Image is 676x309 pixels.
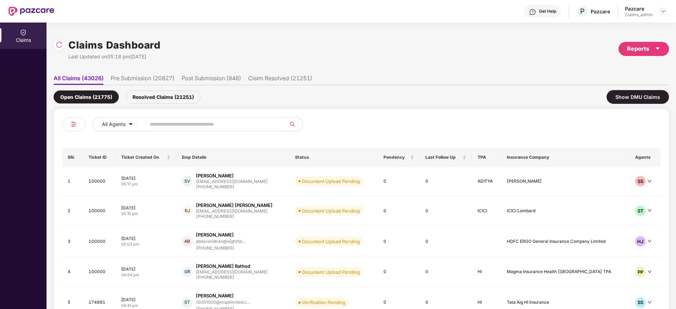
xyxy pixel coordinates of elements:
[62,167,83,196] td: 1
[289,148,378,167] th: Status
[56,41,63,48] img: svg+xml;base64,PHN2ZyBpZD0iUmVsb2FkLTMyeDMyIiB4bWxucz0iaHR0cDovL3d3dy53My5vcmcvMjAwMC9zdmciIHdpZH...
[196,172,234,179] div: [PERSON_NAME]
[102,120,125,128] span: All Agents
[121,235,171,241] div: [DATE]
[182,297,192,308] div: ST
[68,53,160,61] div: Last Updated on 05:18 pm[DATE]
[121,272,171,278] div: 04:54 pm
[121,175,171,181] div: [DATE]
[182,176,192,187] div: SV
[121,154,165,160] span: Ticket Created On
[83,196,116,226] td: 100000
[635,297,646,308] div: SS
[660,8,666,14] img: svg+xml;base64,PHN2ZyBpZD0iRHJvcGRvd24tMzJ4MzIiIHhtbG5zPSJodHRwOi8vd3d3LnczLm9yZy8yMDAwL3N2ZyIgd2...
[83,257,116,287] td: 100000
[302,178,360,185] div: Document Upload Pending
[629,148,660,167] th: Agents
[182,75,241,85] li: Post Submission (948)
[378,167,420,196] td: 0
[196,263,250,270] div: [PERSON_NAME] Rathod
[420,196,472,226] td: 0
[62,257,83,287] td: 4
[383,154,409,160] span: Pendency
[128,122,133,127] span: caret-down
[196,184,268,190] div: [PHONE_NUMBER]
[121,241,171,247] div: 05:03 pm
[196,270,268,274] div: [EMAIL_ADDRESS][DOMAIN_NAME]
[121,266,171,272] div: [DATE]
[182,236,192,247] div: AB
[69,120,78,128] img: svg+xml;base64,PHN2ZyB4bWxucz0iaHR0cDovL3d3dy53My5vcmcvMjAwMC9zdmciIHdpZHRoPSIyNCIgaGVpZ2h0PSIyNC...
[126,90,201,103] div: Resolved Claims (21251)
[472,196,501,226] td: ICICI
[302,269,360,276] div: Document Upload Pending
[420,167,472,196] td: 0
[62,148,83,167] th: SN.
[196,202,272,209] div: [PERSON_NAME] [PERSON_NAME]
[196,292,234,299] div: [PERSON_NAME]
[68,37,160,53] h1: Claims Dashboard
[196,239,245,244] div: abilavendiran@eightfol...
[607,90,669,104] div: Show DMU Claims
[92,117,148,131] button: All Agentscaret-down
[472,167,501,196] td: ADITYA
[62,226,83,258] td: 3
[196,232,234,238] div: [PERSON_NAME]
[580,7,585,15] span: P
[302,238,360,245] div: Document Upload Pending
[655,46,660,51] span: caret-down
[196,179,268,184] div: [EMAIL_ADDRESS][DOMAIN_NAME]
[627,44,660,53] div: Reports
[501,226,629,258] td: HDFC ERGO General Insurance Company Limited
[635,176,646,187] div: SS
[196,209,272,213] div: [EMAIL_ADDRESS][DOMAIN_NAME]
[647,270,652,274] span: down
[420,257,472,287] td: 0
[635,206,646,216] div: ST
[285,121,299,127] span: search
[635,236,646,247] div: HJ
[647,300,652,304] span: down
[54,90,119,103] div: Open Claims (21775)
[472,257,501,287] td: HI
[378,257,420,287] td: 0
[196,213,272,220] div: [PHONE_NUMBER]
[539,8,556,14] div: Get Help
[196,300,250,304] div: 10001500@mspllimited.c...
[116,148,176,167] th: Ticket Created On
[20,29,27,36] img: svg+xml;base64,PHN2ZyBpZD0iQ2xhaW0iIHhtbG5zPSJodHRwOi8vd3d3LnczLm9yZy8yMDAwL3N2ZyIgd2lkdGg9IjIwIi...
[625,12,653,18] div: Claims_admin
[83,226,116,258] td: 100000
[420,226,472,258] td: 0
[501,148,629,167] th: Insurance Company
[425,154,461,160] span: Last Follow Up
[121,181,171,187] div: 05:17 pm
[62,196,83,226] td: 2
[111,75,174,85] li: Pre Submission (20827)
[501,167,629,196] td: [PERSON_NAME]
[83,167,116,196] td: 100000
[248,75,312,85] li: Claim Resolved (21251)
[121,303,171,309] div: 04:41 pm
[529,8,536,15] img: svg+xml;base64,PHN2ZyBpZD0iSGVscC0zMngzMiIgeG1sbnM9Imh0dHA6Ly93d3cudzMub3JnLzIwMDAvc3ZnIiB3aWR0aD...
[54,75,104,85] li: All Claims (43026)
[647,239,652,243] span: down
[635,267,646,277] div: PP
[378,148,420,167] th: Pendency
[647,208,652,213] span: down
[121,211,171,217] div: 05:15 pm
[196,245,245,252] div: [PHONE_NUMBER]
[302,299,345,306] div: Verification Pending
[196,274,268,281] div: [PHONE_NUMBER]
[378,226,420,258] td: 0
[182,206,192,216] div: RJ
[176,148,289,167] th: Emp Details
[8,7,54,16] img: New Pazcare Logo
[501,257,629,287] td: Magma Insurance Health [GEOGRAPHIC_DATA] TPA
[302,207,360,214] div: Document Upload Pending
[647,179,652,183] span: down
[83,148,116,167] th: Ticket ID
[472,148,501,167] th: TPA
[501,196,629,226] td: ICICI Lombard
[378,196,420,226] td: 0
